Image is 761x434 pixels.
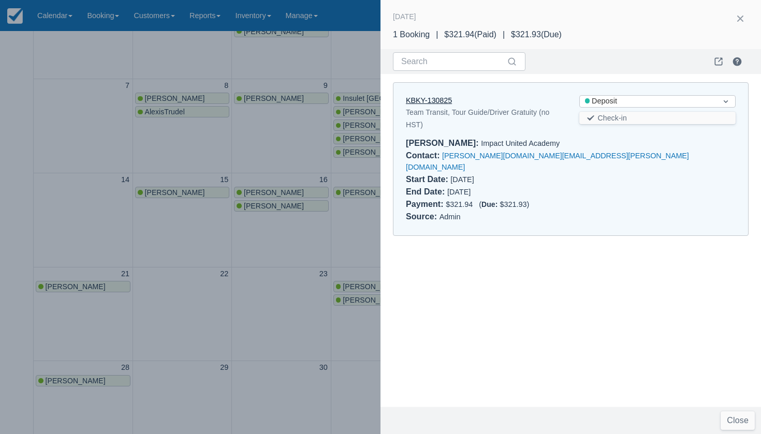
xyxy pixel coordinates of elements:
[406,212,440,221] div: Source :
[406,198,736,211] div: $321.94
[406,137,736,149] div: Impact United Academy
[496,28,511,41] div: |
[444,28,496,41] div: $321.94 ( Paid )
[479,200,529,208] span: ( $321.93 )
[401,52,505,71] input: Search
[406,200,446,208] div: Payment :
[721,411,755,430] button: Close
[406,106,563,131] div: Team Transit, Tour Guide/Driver Gratuity (no HST)
[406,186,563,198] div: [DATE]
[406,175,450,184] div: Start Date :
[430,28,444,41] div: |
[511,28,562,41] div: $321.93 ( Due )
[406,139,481,147] div: [PERSON_NAME] :
[406,187,447,196] div: End Date :
[579,112,736,124] button: Check-in
[406,96,452,104] a: KBKY-130825
[406,211,736,223] div: Admin
[393,10,416,23] div: [DATE]
[721,96,731,107] span: Dropdown icon
[393,28,430,41] div: 1 Booking
[406,151,442,160] div: Contact :
[406,152,689,171] a: [PERSON_NAME][DOMAIN_NAME][EMAIL_ADDRESS][PERSON_NAME][DOMAIN_NAME]
[585,96,712,107] div: Deposit
[481,200,500,208] div: Due:
[406,173,563,186] div: [DATE]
